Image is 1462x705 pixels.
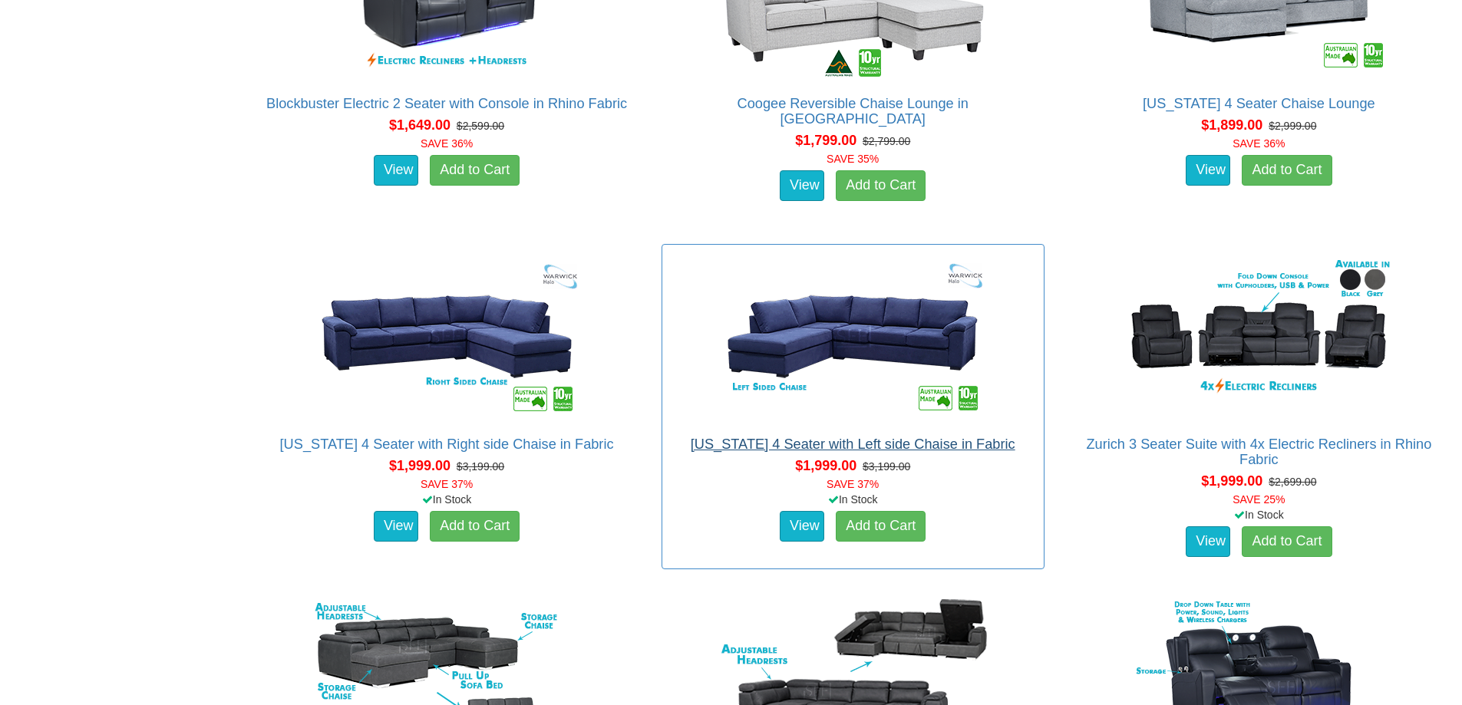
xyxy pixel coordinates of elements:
a: Add to Cart [1242,155,1332,186]
font: SAVE 36% [421,137,473,150]
font: SAVE 36% [1233,137,1285,150]
del: $2,999.00 [1269,120,1316,132]
a: View [374,155,418,186]
a: [US_STATE] 4 Seater with Left side Chaise in Fabric [691,437,1015,452]
img: Arizona 4 Seater with Left side Chaise in Fabric [714,252,991,421]
span: $1,999.00 [1201,473,1262,489]
a: Add to Cart [430,511,520,542]
font: SAVE 25% [1233,493,1285,506]
a: View [780,511,824,542]
font: SAVE 37% [421,478,473,490]
a: Add to Cart [836,170,926,201]
a: Blockbuster Electric 2 Seater with Console in Rhino Fabric [266,96,627,111]
a: [US_STATE] 4 Seater with Right side Chaise in Fabric [280,437,614,452]
span: $1,999.00 [795,458,856,473]
a: View [1186,155,1230,186]
span: $1,799.00 [795,133,856,148]
img: Arizona 4 Seater with Right side Chaise in Fabric [309,252,585,421]
del: $2,599.00 [457,120,504,132]
a: [US_STATE] 4 Seater Chaise Lounge [1143,96,1375,111]
a: Add to Cart [836,511,926,542]
div: In Stock [252,492,641,507]
a: View [1186,526,1230,557]
div: In Stock [1064,507,1454,522]
a: View [374,511,418,542]
span: $1,649.00 [389,117,450,133]
span: $1,999.00 [389,458,450,473]
a: Zurich 3 Seater Suite with 4x Electric Recliners in Rhino Fabric [1086,437,1431,467]
del: $3,199.00 [863,460,910,473]
del: $2,799.00 [863,135,910,147]
div: In Stock [658,492,1048,507]
a: Add to Cart [430,155,520,186]
a: Coogee Reversible Chaise Lounge in [GEOGRAPHIC_DATA] [738,96,969,127]
span: $1,899.00 [1201,117,1262,133]
a: Add to Cart [1242,526,1332,557]
img: Zurich 3 Seater Suite with 4x Electric Recliners in Rhino Fabric [1120,252,1397,421]
del: $3,199.00 [457,460,504,473]
font: SAVE 35% [827,153,879,165]
font: SAVE 37% [827,478,879,490]
a: View [780,170,824,201]
del: $2,699.00 [1269,476,1316,488]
